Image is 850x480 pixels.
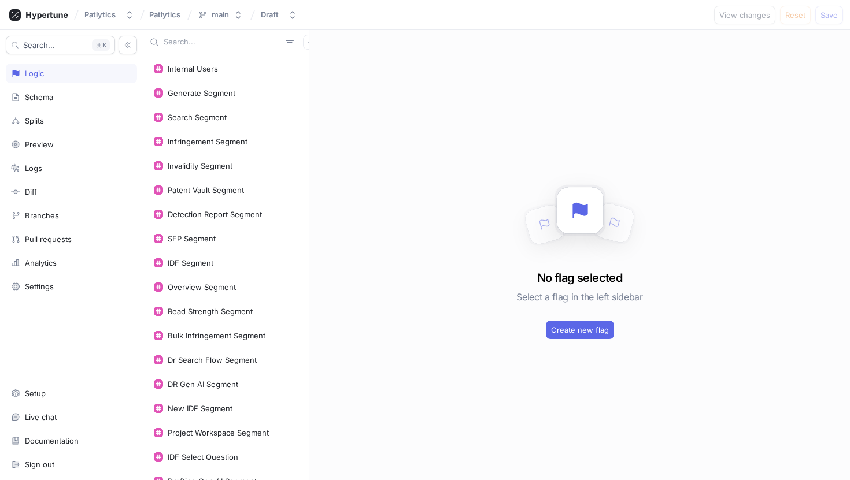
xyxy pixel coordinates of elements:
div: Setup [25,389,46,398]
div: Schema [25,92,53,102]
div: Infringement Segment [168,137,247,146]
div: main [212,10,229,20]
div: Documentation [25,436,79,445]
div: Generate Segment [168,88,235,98]
div: Draft [261,10,279,20]
h5: Select a flag in the left sidebar [516,286,642,307]
span: Reset [785,12,805,18]
div: K [92,39,110,51]
button: Save [815,6,843,24]
div: New IDF Segment [168,404,232,413]
div: Overview Segment [168,282,236,292]
div: Pull requests [25,235,72,244]
div: Search Segment [168,113,227,122]
div: Live chat [25,412,57,422]
div: Patlytics [84,10,116,20]
div: Read Strength Segment [168,307,253,316]
span: View changes [719,12,770,18]
button: Search...K [6,36,115,54]
h3: No flag selected [537,269,622,286]
div: Dr Search Flow Segment [168,355,257,364]
span: Create new flag [551,326,609,333]
div: Logs [25,163,42,173]
div: Project Workspace Segment [168,428,269,437]
div: Settings [25,282,54,291]
div: Logic [25,69,44,78]
button: Reset [780,6,811,24]
div: Bulk Infringement Segment [168,331,265,340]
div: IDF Segment [168,258,213,267]
div: SEP Segment [168,234,216,243]
div: Internal Users [168,64,218,73]
div: Sign out [25,460,54,469]
button: Patlytics [80,5,139,24]
div: Branches [25,211,59,220]
div: Splits [25,116,44,125]
span: Patlytics [149,10,180,18]
div: DR Gen AI Segment [168,379,238,389]
button: Draft [256,5,302,24]
div: Preview [25,140,54,149]
div: Invalidity Segment [168,161,232,170]
div: IDF Select Question [168,452,238,462]
div: Diff [25,187,37,196]
span: Search... [23,42,55,49]
button: View changes [714,6,775,24]
input: Search... [164,36,281,48]
span: Save [821,12,838,18]
div: Detection Report Segment [168,210,262,219]
a: Documentation [6,431,137,451]
div: Patent Vault Segment [168,185,244,195]
button: main [193,5,247,24]
button: Create new flag [546,321,614,339]
div: Analytics [25,258,57,267]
